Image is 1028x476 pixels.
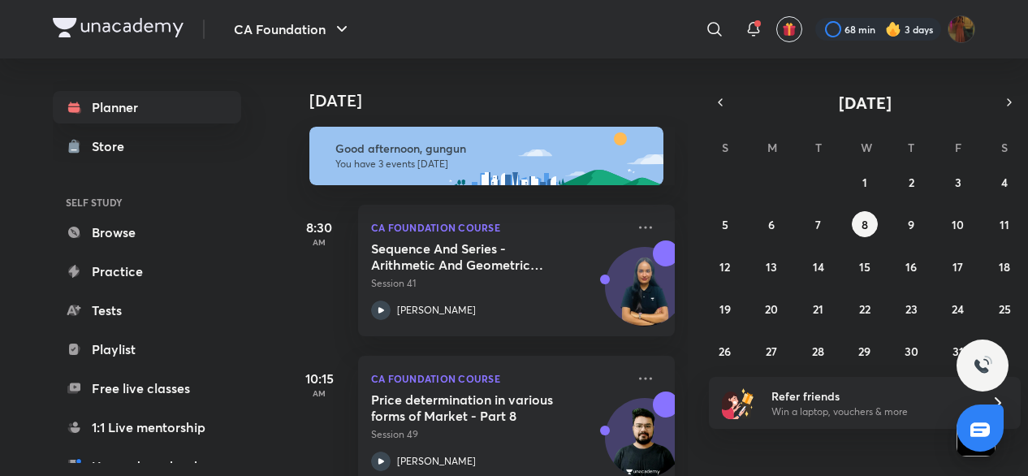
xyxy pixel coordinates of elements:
abbr: October 26, 2025 [719,344,731,359]
button: October 26, 2025 [712,338,738,364]
button: October 9, 2025 [898,211,924,237]
button: October 22, 2025 [852,296,878,322]
a: Store [53,130,241,162]
abbr: October 14, 2025 [813,259,824,275]
button: October 7, 2025 [806,211,831,237]
abbr: October 25, 2025 [999,301,1011,317]
a: 1:1 Live mentorship [53,411,241,444]
button: October 20, 2025 [758,296,784,322]
button: October 6, 2025 [758,211,784,237]
p: Session 49 [371,427,626,442]
button: October 14, 2025 [806,253,831,279]
a: Playlist [53,333,241,366]
abbr: October 2, 2025 [909,175,914,190]
abbr: October 10, 2025 [952,217,964,232]
h5: 8:30 [287,218,352,237]
button: CA Foundation [224,13,361,45]
div: Store [92,136,134,156]
abbr: October 9, 2025 [908,217,914,232]
p: AM [287,388,352,398]
img: streak [885,21,901,37]
button: October 5, 2025 [712,211,738,237]
button: October 1, 2025 [852,169,878,195]
button: October 17, 2025 [945,253,971,279]
p: Win a laptop, vouchers & more [771,405,971,419]
button: October 15, 2025 [852,253,878,279]
abbr: Friday [955,140,961,155]
button: October 21, 2025 [806,296,831,322]
abbr: October 5, 2025 [722,217,728,232]
p: CA Foundation Course [371,369,626,388]
h5: Price determination in various forms of Market - Part 8 [371,392,573,424]
abbr: October 13, 2025 [766,259,777,275]
abbr: Wednesday [861,140,872,155]
h5: Sequence And Series - Arithmetic And Geometric Progressions - V [371,240,573,273]
button: October 4, 2025 [991,169,1017,195]
button: October 31, 2025 [945,338,971,364]
p: AM [287,237,352,247]
abbr: October 6, 2025 [768,217,775,232]
button: October 16, 2025 [898,253,924,279]
abbr: October 1, 2025 [862,175,867,190]
abbr: October 28, 2025 [812,344,824,359]
a: Planner [53,91,241,123]
abbr: October 21, 2025 [813,301,823,317]
abbr: October 23, 2025 [905,301,918,317]
abbr: October 30, 2025 [905,344,918,359]
abbr: Monday [767,140,777,155]
h6: SELF STUDY [53,188,241,216]
abbr: October 27, 2025 [766,344,777,359]
abbr: Saturday [1001,140,1008,155]
button: October 3, 2025 [945,169,971,195]
button: October 2, 2025 [898,169,924,195]
a: Company Logo [53,18,184,41]
button: October 13, 2025 [758,253,784,279]
abbr: October 16, 2025 [905,259,917,275]
abbr: October 20, 2025 [765,301,778,317]
abbr: October 8, 2025 [862,217,868,232]
img: referral [722,387,754,419]
abbr: October 24, 2025 [952,301,964,317]
abbr: October 29, 2025 [858,344,870,359]
p: CA Foundation Course [371,218,626,237]
abbr: October 4, 2025 [1001,175,1008,190]
img: ttu [973,356,992,375]
button: October 19, 2025 [712,296,738,322]
abbr: October 31, 2025 [952,344,964,359]
img: gungun Raj [948,15,975,43]
abbr: Tuesday [815,140,822,155]
abbr: Sunday [722,140,728,155]
button: October 23, 2025 [898,296,924,322]
button: avatar [776,16,802,42]
h5: 10:15 [287,369,352,388]
p: Session 41 [371,276,626,291]
h4: [DATE] [309,91,691,110]
abbr: October 19, 2025 [719,301,731,317]
img: Company Logo [53,18,184,37]
a: Tests [53,294,241,327]
abbr: October 22, 2025 [859,301,870,317]
abbr: Thursday [908,140,914,155]
abbr: October 11, 2025 [1000,217,1009,232]
button: October 24, 2025 [945,296,971,322]
abbr: October 12, 2025 [719,259,730,275]
abbr: October 3, 2025 [955,175,961,190]
h6: Good afternoon, gungun [335,141,649,156]
button: October 8, 2025 [852,211,878,237]
button: October 18, 2025 [991,253,1017,279]
button: October 29, 2025 [852,338,878,364]
img: afternoon [309,127,663,185]
button: October 25, 2025 [991,296,1017,322]
abbr: October 7, 2025 [815,217,821,232]
p: You have 3 events [DATE] [335,158,649,171]
a: Practice [53,255,241,288]
h6: Refer friends [771,387,971,405]
button: October 11, 2025 [991,211,1017,237]
span: [DATE] [839,92,892,114]
button: October 28, 2025 [806,338,831,364]
button: October 27, 2025 [758,338,784,364]
abbr: October 18, 2025 [999,259,1010,275]
img: Avatar [606,256,684,334]
abbr: October 17, 2025 [952,259,963,275]
p: [PERSON_NAME] [397,454,476,469]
